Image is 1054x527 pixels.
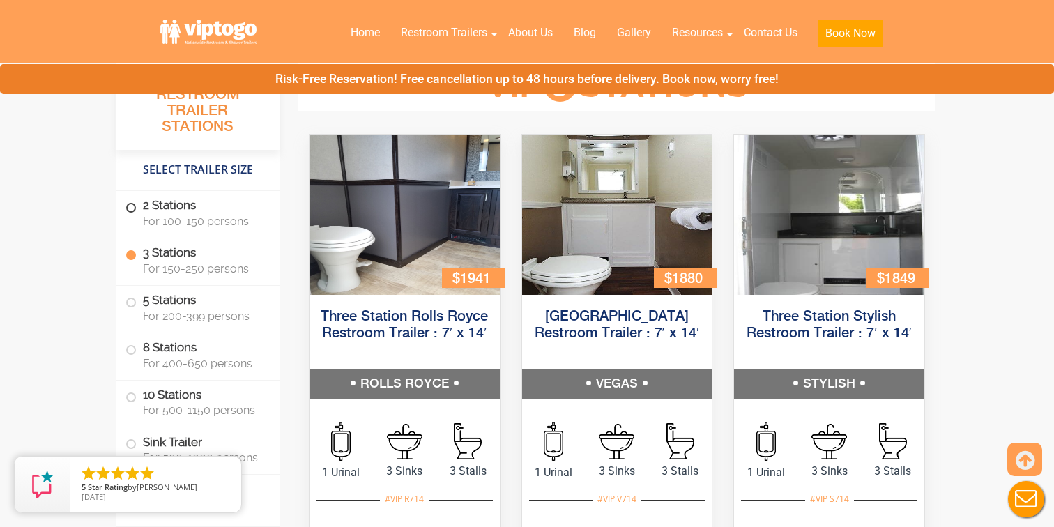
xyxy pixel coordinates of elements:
[818,20,883,47] button: Book Now
[734,464,797,481] span: 1 Urinal
[139,465,155,482] li: 
[879,423,907,459] img: an icon of Stall
[662,17,733,48] a: Resources
[29,471,56,498] img: Review Rating
[125,286,270,329] label: 5 Stations
[116,66,280,150] h3: All Portable Restroom Trailer Stations
[82,483,230,493] span: by
[998,471,1054,527] button: Live Chat
[522,464,586,481] span: 1 Urinal
[125,333,270,376] label: 8 Stations
[586,463,649,480] span: 3 Sinks
[654,268,717,288] div: $1880
[143,215,263,228] span: For 100-150 persons
[143,451,263,464] span: For 500-1000 persons
[125,191,270,234] label: 2 Stations
[442,268,505,288] div: $1941
[866,268,929,288] div: $1849
[535,310,700,341] a: [GEOGRAPHIC_DATA] Restroom Trailer : 7′ x 14′
[436,463,500,480] span: 3 Stalls
[593,490,641,508] div: #VIP V714
[82,482,86,492] span: 5
[498,17,563,48] a: About Us
[80,465,97,482] li: 
[522,369,712,399] h5: VEGAS
[331,422,351,461] img: an icon of urinal
[321,310,488,341] a: Three Station Rolls Royce Restroom Trailer : 7′ x 14′
[95,465,112,482] li: 
[544,422,563,461] img: an icon of urinal
[310,135,500,295] img: Side view of three station restroom trailer with three separate doors with signs
[82,491,106,502] span: [DATE]
[522,135,712,295] img: Side view of three station restroom trailer with three separate doors with signs
[733,17,808,48] a: Contact Us
[125,381,270,424] label: 10 Stations
[464,66,770,105] h3: VIP Stations
[734,369,924,399] h5: STYLISH
[380,490,429,508] div: #VIP R714
[373,463,436,480] span: 3 Sinks
[756,422,776,461] img: an icon of urinal
[747,310,912,341] a: Three Station Stylish Restroom Trailer : 7′ x 14′
[808,17,893,56] a: Book Now
[599,424,634,459] img: an icon of sink
[390,17,498,48] a: Restroom Trailers
[454,423,482,459] img: an icon of Stall
[340,17,390,48] a: Home
[734,135,924,295] img: Side view of three station restroom trailer with three separate doors with signs
[666,423,694,459] img: an icon of Stall
[109,465,126,482] li: 
[563,17,606,48] a: Blog
[797,463,861,480] span: 3 Sinks
[310,464,373,481] span: 1 Urinal
[125,427,270,471] label: Sink Trailer
[137,482,197,492] span: [PERSON_NAME]
[811,424,847,459] img: an icon of sink
[88,482,128,492] span: Star Rating
[124,465,141,482] li: 
[310,369,500,399] h5: ROLLS ROYCE
[861,463,924,480] span: 3 Stalls
[143,262,263,275] span: For 150-250 persons
[143,310,263,323] span: For 200-399 persons
[606,17,662,48] a: Gallery
[116,157,280,183] h4: Select Trailer Size
[648,463,712,480] span: 3 Stalls
[387,424,422,459] img: an icon of sink
[143,404,263,417] span: For 500-1150 persons
[125,238,270,282] label: 3 Stations
[143,357,263,370] span: For 400-650 persons
[805,490,854,508] div: #VIP S714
